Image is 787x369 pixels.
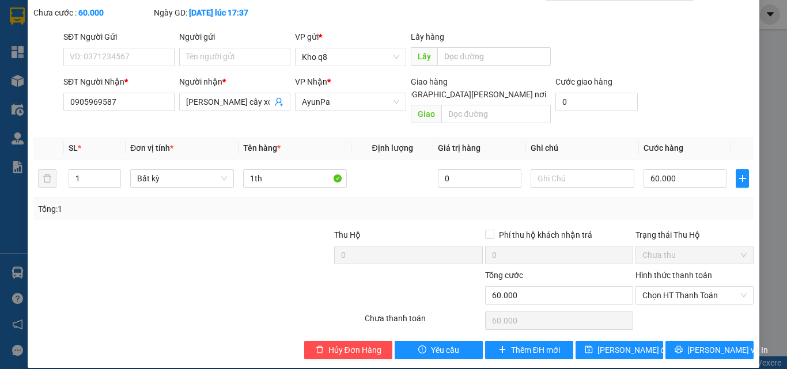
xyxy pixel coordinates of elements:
input: Ghi Chú [531,169,634,188]
span: save [585,345,593,355]
span: Hủy Đơn Hàng [328,344,381,356]
span: Giá trị hàng [438,143,480,153]
span: Đơn vị tính [130,143,173,153]
button: printer[PERSON_NAME] và In [665,341,754,359]
span: user-add [274,97,283,106]
span: Thêm ĐH mới [511,344,560,356]
div: Người gửi [179,31,290,43]
button: delete [38,169,56,188]
button: exclamation-circleYêu cầu [395,341,483,359]
span: Giao [411,105,441,123]
span: [PERSON_NAME] và In [687,344,768,356]
span: SL [69,143,78,153]
span: Phí thu hộ khách nhận trả [494,229,597,241]
div: VP gửi [295,31,406,43]
button: plus [736,169,749,188]
input: VD: Bàn, Ghế [243,169,347,188]
div: Người nhận [179,75,290,88]
span: plus [736,174,748,183]
span: Yêu cầu [431,344,459,356]
span: VP Nhận [295,77,327,86]
span: Chọn HT Thanh Toán [642,287,747,304]
th: Ghi chú [526,137,639,159]
span: Tên hàng [243,143,281,153]
span: AyunPa [302,93,399,111]
span: printer [675,345,683,355]
span: Lấy hàng [411,32,444,41]
label: Hình thức thanh toán [635,271,712,280]
span: [GEOGRAPHIC_DATA][PERSON_NAME] nơi [389,88,551,101]
button: plusThêm ĐH mới [485,341,573,359]
span: [PERSON_NAME] đổi [597,344,672,356]
b: 60.000 [78,8,104,17]
div: Chưa thanh toán [364,312,484,332]
div: Ngày GD: [154,6,272,19]
span: exclamation-circle [418,345,426,355]
label: Cước giao hàng [555,77,612,86]
span: Cước hàng [644,143,683,153]
span: Giao hàng [411,77,448,86]
span: Định lượng [372,143,413,153]
input: Cước giao hàng [555,93,638,111]
div: SĐT Người Nhận [63,75,175,88]
span: Lấy [411,47,437,66]
span: Bất kỳ [137,170,227,187]
button: deleteHủy Đơn Hàng [304,341,392,359]
div: Trạng thái Thu Hộ [635,229,754,241]
b: [DATE] lúc 17:37 [189,8,248,17]
span: delete [316,345,324,355]
span: Chưa thu [642,246,747,264]
input: Dọc đường [437,47,551,66]
button: save[PERSON_NAME] đổi [576,341,664,359]
span: Tổng cước [485,271,523,280]
div: Tổng: 1 [38,203,305,215]
div: Chưa cước : [33,6,152,19]
div: SĐT Người Gửi [63,31,175,43]
span: plus [498,345,506,355]
span: Thu Hộ [334,230,361,239]
span: Kho q8 [302,48,399,66]
input: Dọc đường [441,105,551,123]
